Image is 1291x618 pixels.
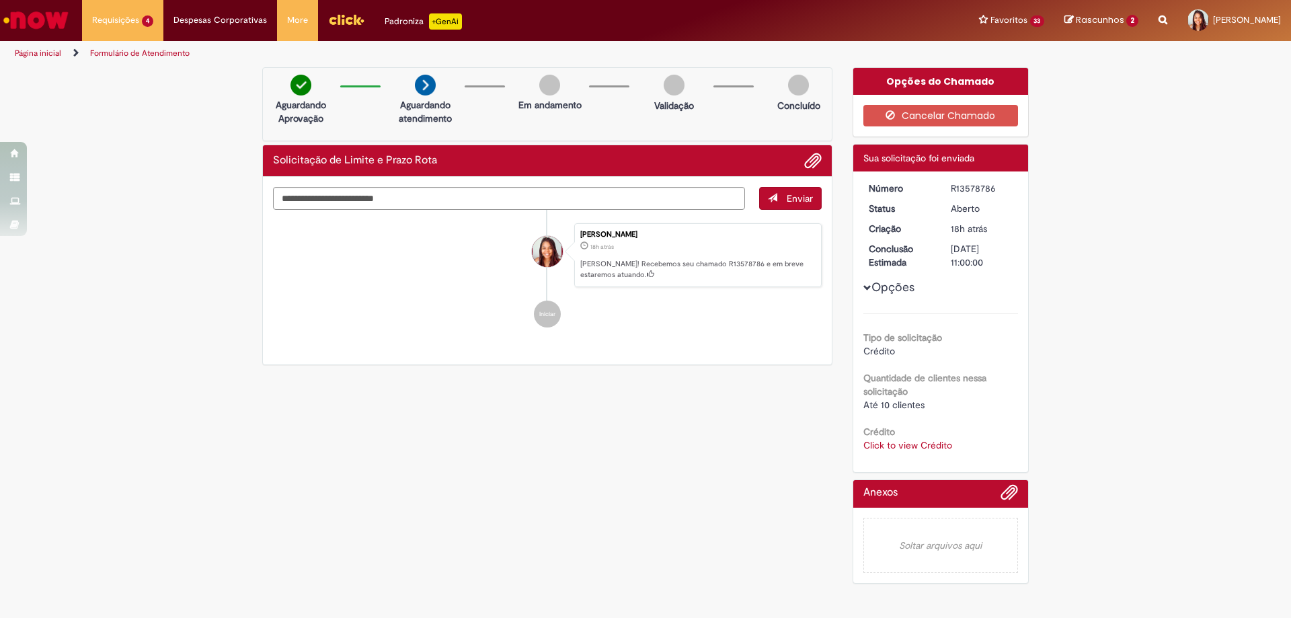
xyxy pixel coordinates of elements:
em: Soltar arquivos aqui [863,518,1019,573]
p: Aguardando Aprovação [268,98,334,125]
img: img-circle-grey.png [788,75,809,95]
a: Formulário de Atendimento [90,48,190,59]
span: More [287,13,308,27]
button: Adicionar anexos [804,152,822,169]
span: Enviar [787,192,813,204]
span: 4 [142,15,153,27]
textarea: Digite sua mensagem aqui... [273,187,745,210]
img: img-circle-grey.png [664,75,684,95]
div: 29/09/2025 18:07:09 [951,222,1013,235]
button: Enviar [759,187,822,210]
span: Rascunhos [1076,13,1124,26]
a: Click to view Crédito [863,439,952,451]
b: Tipo de solicitação [863,332,942,344]
img: ServiceNow [1,7,71,34]
span: 33 [1030,15,1045,27]
dt: Número [859,182,941,195]
button: Adicionar anexos [1001,484,1018,508]
ul: Trilhas de página [10,41,851,66]
img: arrow-next.png [415,75,436,95]
span: 18h atrás [590,243,614,251]
b: Crédito [863,426,895,438]
dt: Criação [859,222,941,235]
span: Crédito [863,345,895,357]
span: Sua solicitação foi enviada [863,152,974,164]
span: Favoritos [990,13,1027,27]
time: 29/09/2025 18:07:09 [951,223,987,235]
p: Concluído [777,99,820,112]
img: check-circle-green.png [290,75,311,95]
div: R13578786 [951,182,1013,195]
b: Quantidade de clientes nessa solicitação [863,372,986,397]
div: Aberto [951,202,1013,215]
p: Validação [654,99,694,112]
div: Padroniza [385,13,462,30]
div: [PERSON_NAME] [580,231,814,239]
p: Aguardando atendimento [393,98,458,125]
span: 2 [1126,15,1138,27]
span: Requisições [92,13,139,27]
p: +GenAi [429,13,462,30]
span: 18h atrás [951,223,987,235]
p: Em andamento [518,98,582,112]
h2: Solicitação de Limite e Prazo Rota Histórico de tíquete [273,155,437,167]
div: Laura Da Silva Tobias [532,236,563,267]
p: [PERSON_NAME]! Recebemos seu chamado R13578786 e em breve estaremos atuando. [580,259,814,280]
li: Laura Da Silva Tobias [273,223,822,288]
dt: Status [859,202,941,215]
img: img-circle-grey.png [539,75,560,95]
img: click_logo_yellow_360x200.png [328,9,364,30]
span: Despesas Corporativas [173,13,267,27]
span: Até 10 clientes [863,399,925,411]
h2: Anexos [863,487,898,499]
a: Página inicial [15,48,61,59]
div: Opções do Chamado [853,68,1029,95]
a: Rascunhos [1064,14,1138,27]
ul: Histórico de tíquete [273,210,822,342]
span: [PERSON_NAME] [1213,14,1281,26]
button: Cancelar Chamado [863,105,1019,126]
time: 29/09/2025 18:07:09 [590,243,614,251]
dt: Conclusão Estimada [859,242,941,269]
div: [DATE] 11:00:00 [951,242,1013,269]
